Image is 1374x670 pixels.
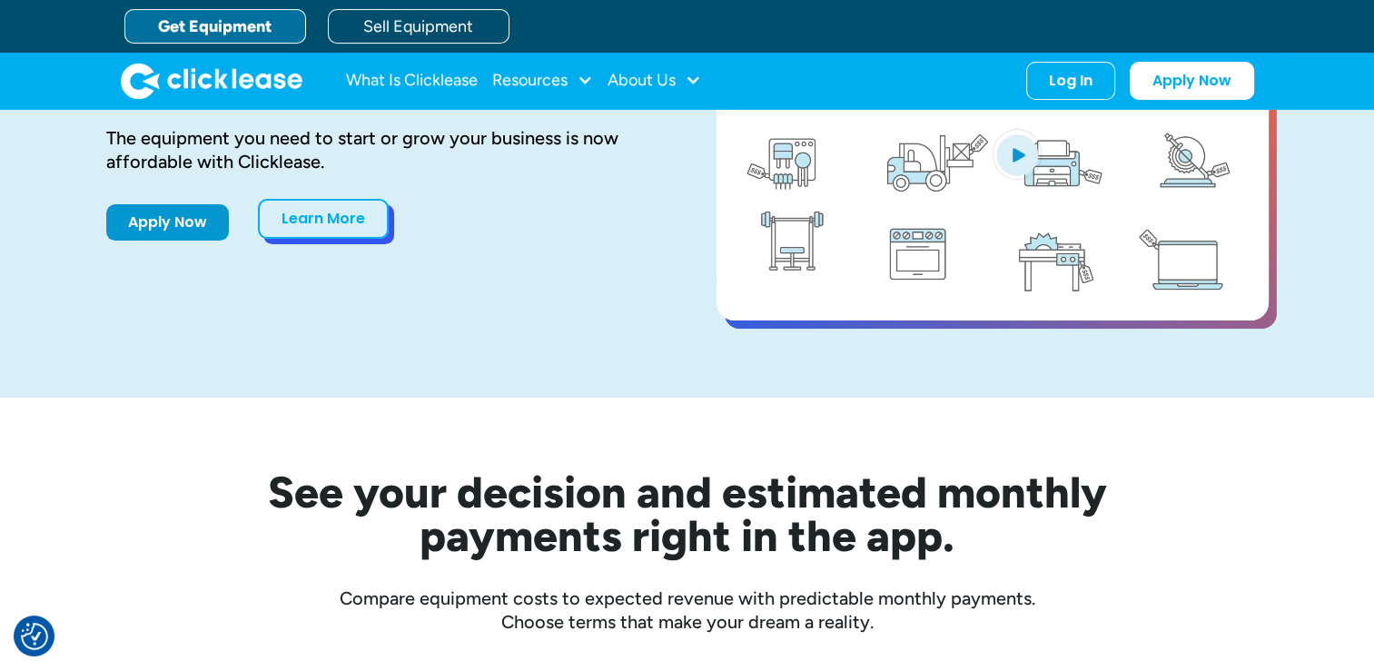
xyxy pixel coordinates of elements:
[106,126,658,173] div: The equipment you need to start or grow your business is now affordable with Clicklease.
[124,9,306,44] a: Get Equipment
[1130,62,1254,100] a: Apply Now
[258,199,389,239] a: Learn More
[106,204,229,241] a: Apply Now
[106,586,1269,634] div: Compare equipment costs to expected revenue with predictable monthly payments. Choose terms that ...
[121,63,302,99] a: home
[179,470,1196,557] h2: See your decision and estimated monthly payments right in the app.
[717,1,1269,320] a: open lightbox
[121,63,302,99] img: Clicklease logo
[21,623,48,650] button: Consent Preferences
[21,623,48,650] img: Revisit consent button
[492,63,593,99] div: Resources
[1049,72,1092,90] div: Log In
[346,63,478,99] a: What Is Clicklease
[993,129,1042,180] img: Blue play button logo on a light blue circular background
[328,9,509,44] a: Sell Equipment
[608,63,701,99] div: About Us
